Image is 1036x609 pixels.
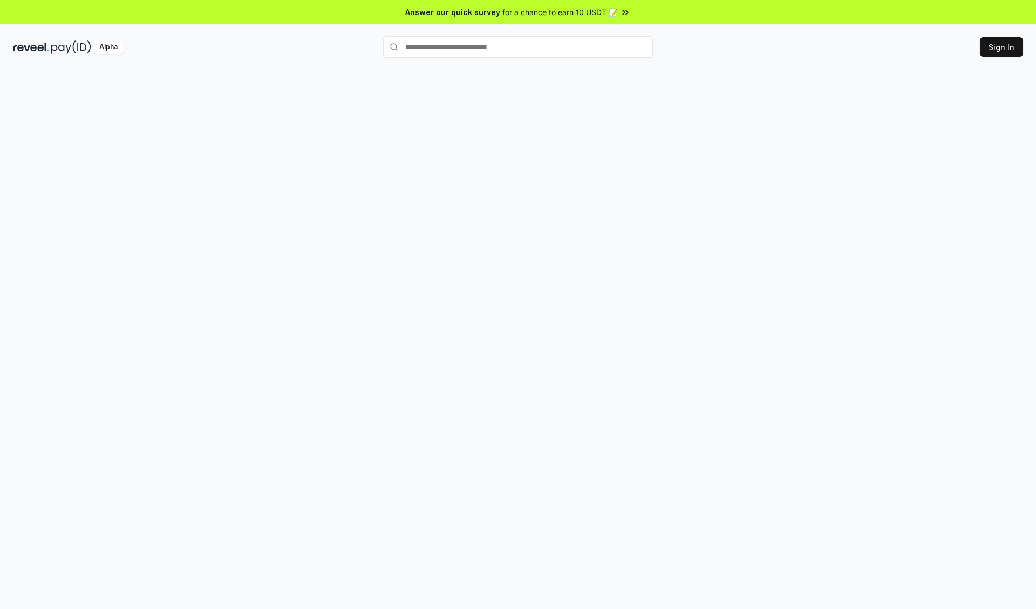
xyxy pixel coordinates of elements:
span: for a chance to earn 10 USDT 📝 [502,6,618,18]
img: reveel_dark [13,40,49,54]
img: pay_id [51,40,91,54]
div: Alpha [93,40,124,54]
button: Sign In [980,37,1023,57]
span: Answer our quick survey [405,6,500,18]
